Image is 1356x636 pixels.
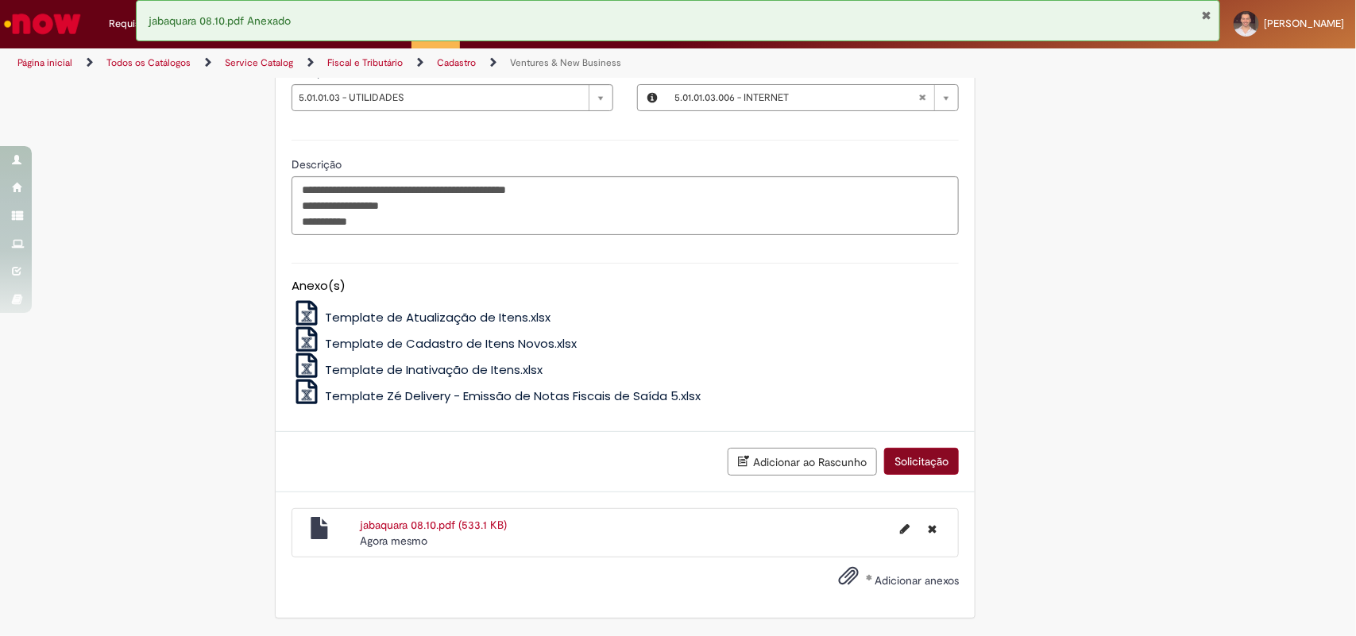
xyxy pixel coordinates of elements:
[875,573,959,588] span: Adicionar anexos
[1201,9,1211,21] button: Fechar Notificação
[1264,17,1344,30] span: [PERSON_NAME]
[292,176,959,236] textarea: Descrição
[884,448,959,475] button: Solicitação
[437,56,476,69] a: Cadastro
[728,448,877,476] button: Adicionar ao Rascunho
[325,335,577,352] span: Template de Cadastro de Itens Novos.xlsx
[638,85,666,110] button: Subconta, Visualizar este registro 5.01.01.03.006 - INTERNET
[2,8,83,40] img: ServiceNow
[325,387,701,404] span: Template Zé Delivery - Emissão de Notas Fiscais de Saída 5.xlsx
[674,85,918,110] span: 5.01.01.03.006 - INTERNET
[510,56,621,69] a: Ventures & New Business
[292,361,543,378] a: Template de Inativação de Itens.xlsx
[292,309,551,326] a: Template de Atualização de Itens.xlsx
[109,16,164,32] span: Requisições
[292,387,701,404] a: Template Zé Delivery - Emissão de Notas Fiscais de Saída 5.xlsx
[360,518,507,532] a: jabaquara 08.10.pdf (533.1 KB)
[644,65,694,79] span: Subconta
[292,279,959,293] h5: Anexo(s)
[292,335,577,352] a: Template de Cadastro de Itens Novos.xlsx
[325,309,551,326] span: Template de Atualização de Itens.xlsx
[12,48,892,78] ul: Trilhas de página
[292,157,345,172] span: Descrição
[299,65,380,79] span: Grupo de conta
[149,13,291,28] span: jabaquara 08.10.pdf Anexado
[225,56,293,69] a: Service Catalog
[106,56,191,69] a: Todos os Catálogos
[918,517,946,542] button: Excluir jabaquara 08.10.pdf
[327,56,403,69] a: Fiscal e Tributário
[360,534,427,548] time: 01/10/2025 14:05:39
[910,85,934,110] abbr: Limpar campo Subconta
[299,85,581,110] span: 5.01.01.03 - UTILIDADES
[834,561,863,598] button: Adicionar anexos
[360,534,427,548] span: Agora mesmo
[17,56,72,69] a: Página inicial
[325,361,543,378] span: Template de Inativação de Itens.xlsx
[666,85,958,110] a: 5.01.01.03.006 - INTERNETLimpar campo Subconta
[890,517,919,542] button: Editar nome de arquivo jabaquara 08.10.pdf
